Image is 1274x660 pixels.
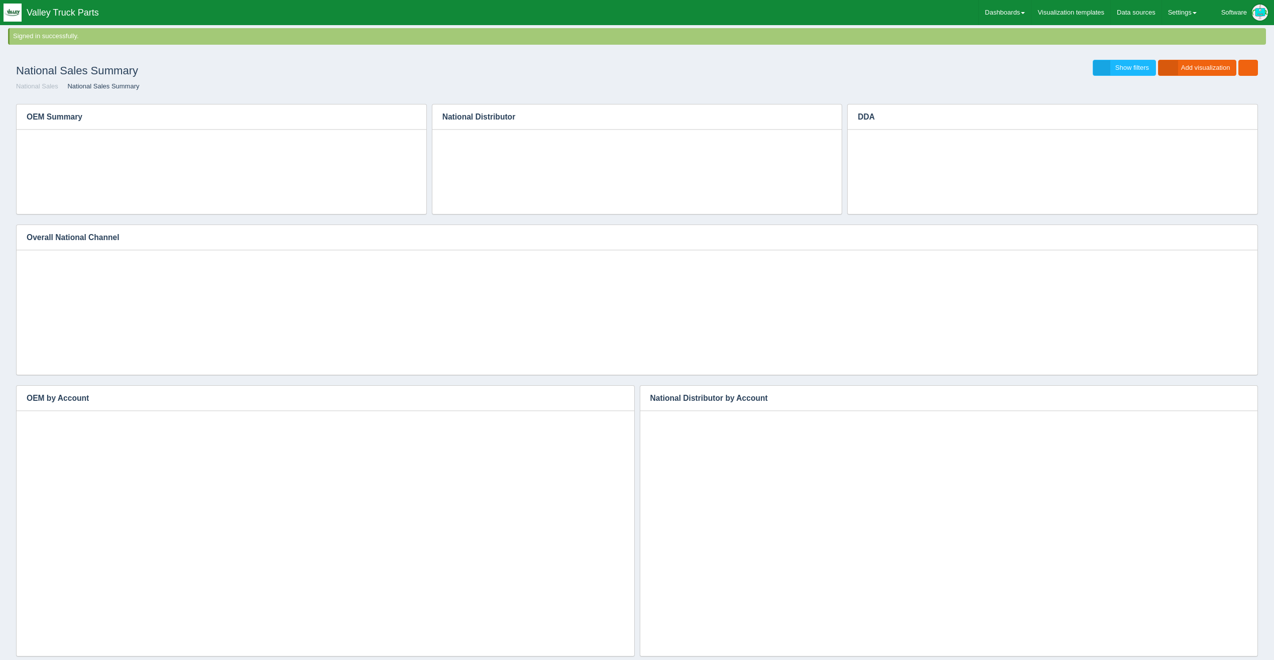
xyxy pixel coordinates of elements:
span: Valley Truck Parts [27,8,99,18]
h3: OEM by Account [17,386,619,411]
h3: OEM Summary [17,104,411,130]
span: Show filters [1115,64,1149,71]
h1: National Sales Summary [16,60,637,82]
div: Signed in successfully. [13,32,1264,41]
div: Software [1221,3,1247,23]
img: Profile Picture [1252,5,1268,21]
h3: National Distributor by Account [640,386,1243,411]
a: Show filters [1093,60,1156,76]
li: National Sales Summary [60,82,139,91]
a: Add visualization [1158,60,1237,76]
a: National Sales [16,82,58,90]
h3: National Distributor [432,104,827,130]
img: q1blfpkbivjhsugxdrfq.png [4,4,22,22]
h3: Overall National Channel [17,225,1242,250]
h3: DDA [848,104,1242,130]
